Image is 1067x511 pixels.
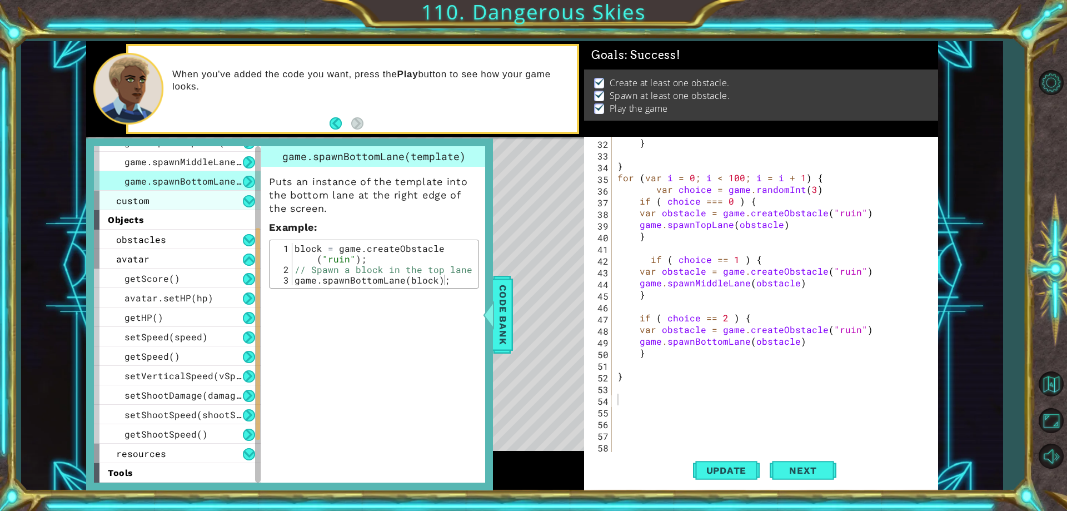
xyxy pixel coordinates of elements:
[586,267,612,279] div: 43
[586,314,612,325] div: 47
[172,68,569,93] p: When you've added the code you want, press the button to see how your game looks.
[269,221,317,233] strong: :
[586,220,612,232] div: 39
[586,232,612,244] div: 40
[586,197,612,209] div: 37
[586,173,612,185] div: 35
[272,243,292,264] div: 1
[586,209,612,220] div: 38
[586,360,612,372] div: 51
[108,468,133,478] span: tools
[586,442,612,454] div: 58
[610,90,730,102] p: Spawn at least one obstacle.
[330,117,351,130] button: Back
[586,395,612,407] div: 54
[586,337,612,349] div: 49
[586,407,612,419] div: 55
[586,384,612,395] div: 53
[1035,67,1067,99] button: Level Options
[94,463,261,483] div: tools
[124,389,247,401] span: setShootDamage(damage)
[625,48,681,62] span: : Success!
[594,102,605,111] img: Check mark for checkbox
[124,175,291,187] span: game.spawnBottomLane(template)
[586,325,612,337] div: 48
[586,185,612,197] div: 36
[108,215,144,225] span: objects
[586,162,612,173] div: 34
[269,221,314,233] span: Example
[586,279,612,290] div: 44
[695,465,758,476] span: Update
[116,234,166,245] span: obstacles
[586,244,612,255] div: 41
[124,370,258,381] span: setVerticalSpeed(vSpeed)
[397,69,418,80] strong: Play
[586,430,612,442] div: 57
[272,275,292,285] div: 3
[586,150,612,162] div: 33
[124,272,180,284] span: getScore()
[1035,368,1067,400] button: Back to Map
[272,264,292,275] div: 2
[586,372,612,384] div: 52
[1035,404,1067,436] button: Maximize Browser
[591,48,680,62] span: Goals
[282,150,466,163] span: game.spawnBottomLane(template)
[594,90,605,98] img: Check mark for checkbox
[586,255,612,267] div: 42
[586,290,612,302] div: 45
[124,292,213,304] span: avatar.setHP(hp)
[693,453,760,489] button: Update
[124,428,208,440] span: getShootSpeed()
[610,102,668,115] p: Play the game
[1035,440,1067,472] button: Mute
[124,350,180,362] span: getSpeed()
[124,409,263,420] span: setShootSpeed(shootSpeed)
[116,448,166,459] span: resources
[586,302,612,314] div: 46
[586,419,612,430] div: 56
[494,281,512,349] span: Code Bank
[116,253,149,265] span: avatar
[778,467,827,478] span: Next
[116,195,149,206] span: custom
[586,349,612,360] div: 50
[594,77,605,86] img: Check mark for checkbox
[610,77,730,89] p: Create at least one obstacle.
[1035,366,1067,403] a: Back to Map
[770,454,836,490] button: Next
[124,331,208,343] span: setSpeed(speed)
[351,117,363,130] button: Next
[269,175,479,215] p: Puts an instance of the template into the bottom lane at the right edge of the screen.
[261,146,487,167] div: game.spawnBottomLane(template)
[586,138,612,150] div: 32
[124,156,291,167] span: game.spawnMiddleLane(template)
[94,210,261,230] div: objects
[124,311,163,323] span: getHP()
